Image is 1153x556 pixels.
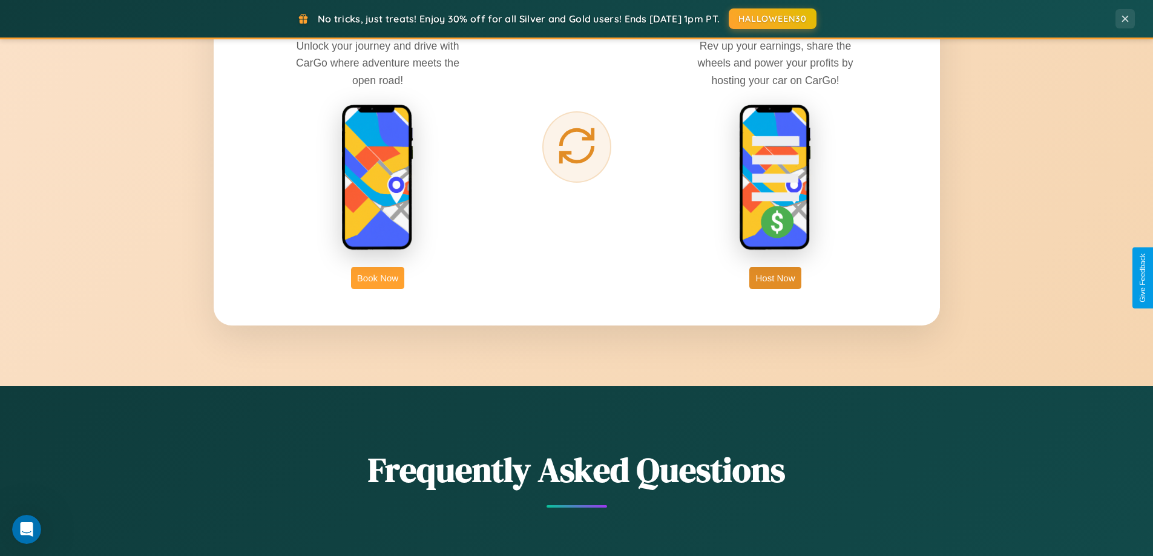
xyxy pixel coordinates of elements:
p: Unlock your journey and drive with CarGo where adventure meets the open road! [287,38,468,88]
h2: Frequently Asked Questions [214,446,940,493]
p: Rev up your earnings, share the wheels and power your profits by hosting your car on CarGo! [685,38,866,88]
div: Give Feedback [1138,253,1147,303]
button: Host Now [749,267,801,289]
span: No tricks, just treats! Enjoy 30% off for all Silver and Gold users! Ends [DATE] 1pm PT. [318,13,720,25]
button: HALLOWEEN30 [729,8,816,29]
iframe: Intercom live chat [12,515,41,544]
button: Book Now [351,267,404,289]
img: host phone [739,104,812,252]
img: rent phone [341,104,414,252]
